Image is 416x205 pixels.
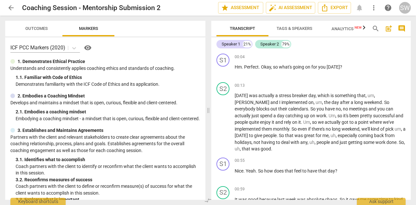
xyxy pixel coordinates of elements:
div: Keyboard shortcuts [10,198,66,205]
div: 3. 3. Explores what is important [16,196,200,203]
span: . [243,168,246,173]
span: of [380,126,385,132]
span: pretty [360,113,373,118]
span: . [242,64,244,70]
span: something [335,93,357,98]
span: monthly [273,126,289,132]
span: , [366,93,368,98]
span: to [302,168,307,173]
span: ? [340,64,342,70]
span: , [252,140,253,145]
span: was [294,133,304,138]
span: give [254,133,263,138]
span: which [318,93,331,98]
span: time [379,197,389,202]
span: that [357,93,366,98]
span: . [308,106,310,111]
span: up [304,113,310,118]
span: . [337,197,340,202]
span: is [331,93,335,98]
div: Speaker 1 [222,41,240,47]
span: done [386,140,396,145]
span: them [262,126,273,132]
span: and [396,113,403,118]
span: enjoy [260,120,272,125]
span: feel [294,168,302,173]
span: . [289,126,292,132]
span: Filler word [368,93,374,98]
span: , [401,126,403,132]
span: so [337,113,343,118]
span: got [342,120,349,125]
div: Change speaker [216,158,229,171]
span: that [285,133,294,138]
span: breaker [292,93,308,98]
span: after [340,100,351,105]
span: last [277,197,286,202]
div: 1. 1. Familiar with Code of Ethics [16,74,200,81]
span: kind [371,126,380,132]
span: some [367,197,379,202]
span: Filler word [309,140,315,145]
span: getting [348,140,363,145]
span: help [384,4,392,12]
span: people [263,133,277,138]
span: . [382,100,384,105]
span: work [316,113,326,118]
span: pick [385,126,395,132]
p: Coach partners with the client to identify or reconfirm what the client wants to accomplish in th... [16,163,200,176]
span: auto_fix_high [269,4,277,12]
span: was [249,93,258,98]
span: So [384,100,389,105]
span: week [286,197,297,202]
span: blocks [256,106,270,111]
span: , [322,100,324,105]
span: It [235,197,239,202]
span: was [297,197,306,202]
span: Yeah [246,168,256,173]
span: Perfect [244,64,259,70]
button: Export [318,2,351,14]
p: 1. Demonstrates Ethical Practice [18,58,85,65]
span: , [314,100,316,105]
span: and [331,140,340,145]
span: you [317,106,325,111]
span: any [300,140,307,145]
div: Change speaker [216,82,229,95]
span: Filler word [395,126,401,132]
span: it [298,120,301,125]
span: and [270,100,279,105]
span: Filler word [316,100,322,105]
span: to [349,120,355,125]
span: , [307,140,309,145]
span: a [355,120,358,125]
span: So [399,140,404,145]
span: can [386,106,393,111]
span: comment [398,25,406,32]
span: that [318,168,328,173]
span: we've [383,120,394,125]
span: for [311,64,318,70]
span: Hm [235,64,242,70]
div: Speaker 2 [260,41,279,47]
span: . [277,133,279,138]
span: that [285,168,294,173]
span: because [259,197,277,202]
span: actually [325,120,342,125]
span: you [377,106,386,111]
span: long [354,100,364,105]
span: with [291,140,300,145]
span: me [322,133,329,138]
span: and [275,120,284,125]
span: , [315,140,317,145]
span: coming [358,133,374,138]
span: great [304,133,316,138]
span: have [325,106,336,111]
span: , [329,133,331,138]
span: a [351,100,354,105]
span: 00:04 [235,54,245,60]
button: Help [83,43,93,53]
button: AI Assessment [266,2,315,14]
span: quite [249,120,260,125]
span: implemented [281,100,308,105]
